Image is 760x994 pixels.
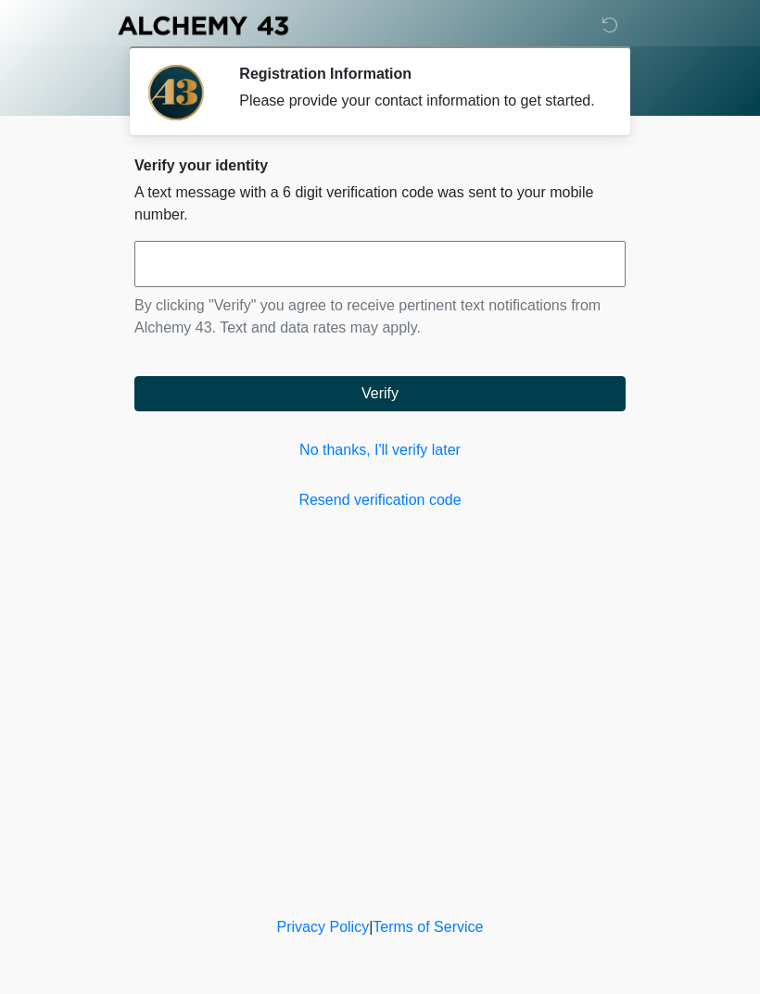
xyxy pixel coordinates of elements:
[277,919,370,935] a: Privacy Policy
[369,919,373,935] a: |
[134,182,626,226] p: A text message with a 6 digit verification code was sent to your mobile number.
[134,376,626,411] button: Verify
[134,489,626,511] a: Resend verification code
[239,90,598,112] div: Please provide your contact information to get started.
[134,157,626,174] h2: Verify your identity
[239,65,598,82] h2: Registration Information
[148,65,204,120] img: Agent Avatar
[373,919,483,935] a: Terms of Service
[134,439,626,461] a: No thanks, I'll verify later
[134,295,626,339] p: By clicking "Verify" you agree to receive pertinent text notifications from Alchemy 43. Text and ...
[116,14,290,37] img: Alchemy 43 Logo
